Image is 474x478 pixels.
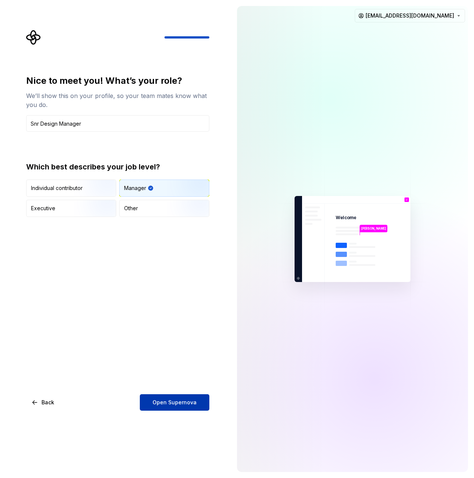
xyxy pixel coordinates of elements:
[31,184,83,192] div: Individual contributor
[26,162,209,172] div: Which best describes your job level?
[26,75,209,87] div: Nice to meet you! What’s your role?
[26,115,209,132] input: Job title
[355,9,465,22] button: [EMAIL_ADDRESS][DOMAIN_NAME]
[124,184,146,192] div: Manager
[153,399,197,406] span: Open Supernova
[361,226,386,231] p: [PERSON_NAME]
[124,205,138,212] div: Other
[140,394,209,411] button: Open Supernova
[41,399,54,406] span: Back
[26,30,41,45] svg: Supernova Logo
[26,91,209,109] div: We’ll show this on your profile, so your team mates know what you do.
[336,215,356,221] p: Welcome
[406,199,407,201] p: J
[26,394,61,411] button: Back
[366,12,454,19] span: [EMAIL_ADDRESS][DOMAIN_NAME]
[31,205,55,212] div: Executive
